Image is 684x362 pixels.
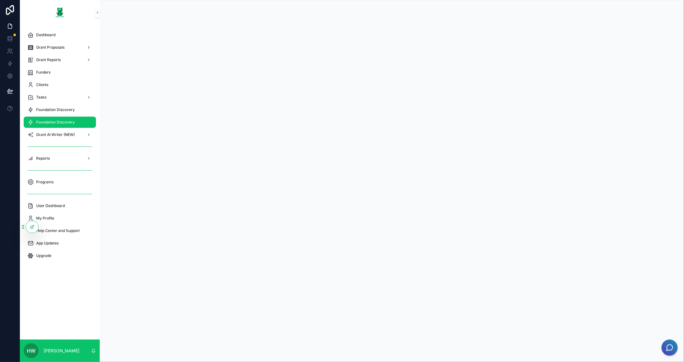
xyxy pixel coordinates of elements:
a: User Dashboard [24,200,96,211]
span: Foundation Discovery [36,107,75,112]
a: Programs [24,176,96,188]
span: App Updates [36,241,59,246]
a: App Updates [24,238,96,249]
span: Dashboard [36,32,55,37]
span: Clients [36,82,48,87]
a: Reports [24,153,96,164]
span: Tasks [36,95,46,100]
span: Funders [36,70,50,75]
a: Upgrade [24,250,96,261]
span: Foundation Discovery [36,120,75,125]
a: Help Center and Support [24,225,96,236]
a: Funders [24,67,96,78]
img: App logo [55,7,65,17]
a: Foundation Discovery [24,104,96,115]
div: scrollable content [20,25,100,269]
span: Upgrade [36,253,51,258]
span: Grant AI Writer (NEW) [36,132,75,137]
span: Programs [36,180,54,185]
a: Dashboard [24,29,96,41]
a: Grant AI Writer (NEW) [24,129,96,140]
span: Grant Reports [36,57,61,62]
a: My Profile [24,213,96,224]
span: Reports [36,156,50,161]
p: [PERSON_NAME] [44,348,79,354]
span: Grant Proposals [36,45,65,50]
a: Grant Proposals [24,42,96,53]
span: My Profile [36,216,54,221]
a: Grant Reports [24,54,96,65]
a: Tasks [24,92,96,103]
span: HW [27,347,36,355]
span: Help Center and Support [36,228,80,233]
a: Foundation Discovery [24,117,96,128]
a: Clients [24,79,96,90]
span: User Dashboard [36,203,65,208]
